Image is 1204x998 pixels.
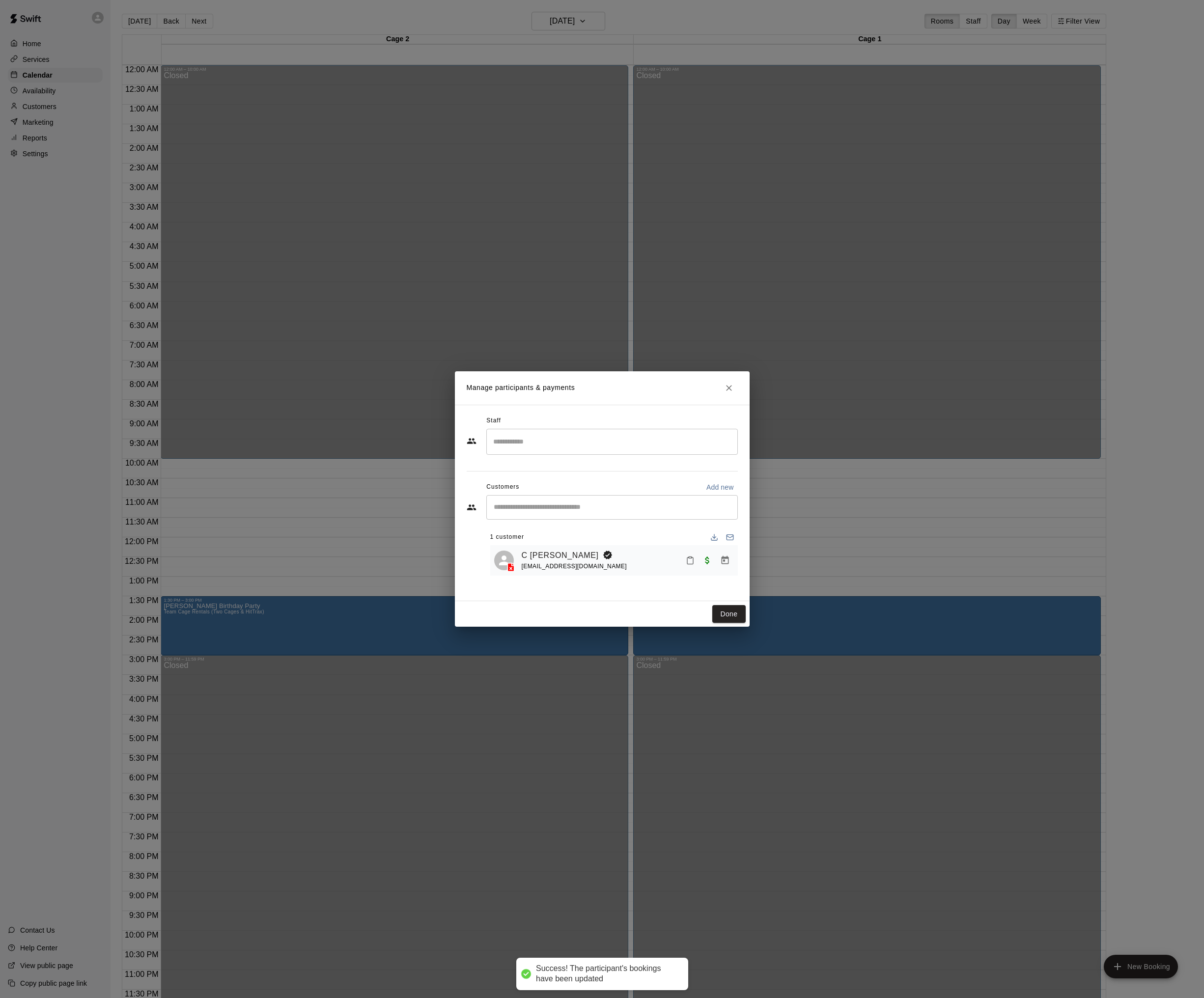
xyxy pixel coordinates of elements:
span: Customers [486,479,519,495]
button: Mark attendance [682,552,699,569]
a: C [PERSON_NAME] [522,549,599,562]
button: Add new [702,479,738,495]
button: Email participants [722,529,738,545]
button: Manage bookings & payment [716,552,734,569]
svg: Customers [467,502,476,512]
div: Start typing to search customers... [486,495,738,520]
button: Download list [706,529,722,545]
svg: Booking Owner [603,550,613,560]
span: [EMAIL_ADDRESS][DOMAIN_NAME] [522,563,627,570]
div: Search staff [486,429,738,455]
p: Add new [706,482,734,492]
p: Manage participants & payments [467,383,575,393]
span: Staff [486,413,501,429]
span: 1 customer [490,529,524,545]
div: C Stanko [494,551,514,570]
button: Close [720,379,738,397]
svg: Staff [467,436,476,446]
span: Paid with Other [699,555,716,564]
button: Done [712,605,745,623]
div: Success! The participant's bookings have been updated [536,964,678,984]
